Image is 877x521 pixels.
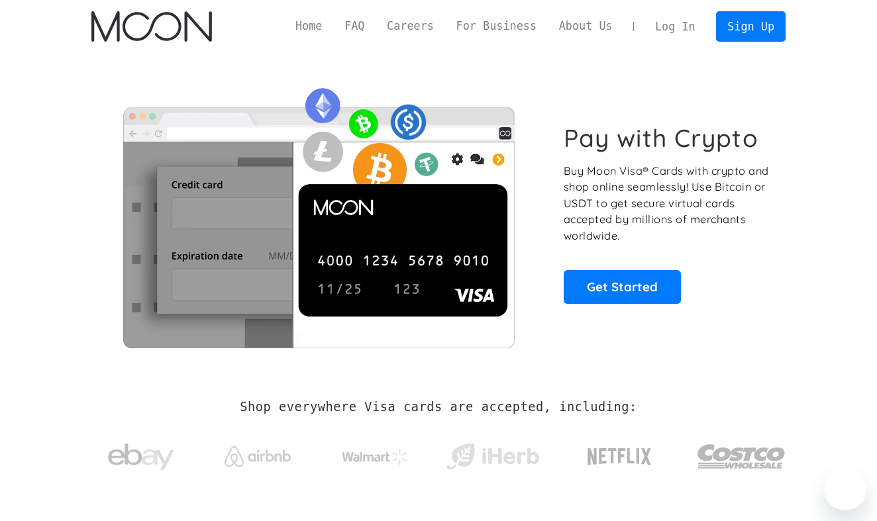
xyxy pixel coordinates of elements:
[697,418,786,488] a: Costco
[445,18,548,34] a: For Business
[91,79,545,348] img: Moon Cards let you spend your crypto anywhere Visa is accepted.
[91,423,190,485] a: ebay
[240,400,637,414] h2: Shop everywhere Visa cards are accepted, including:
[284,18,333,34] a: Home
[108,436,174,478] img: ebay
[91,11,211,42] img: Moon Logo
[697,432,786,481] img: Costco
[560,427,679,480] a: Netflix
[586,440,652,473] img: Netflix
[548,18,624,34] a: About Us
[824,468,866,510] iframe: Button to launch messaging window
[644,12,706,41] a: Log In
[91,11,211,42] a: home
[564,270,681,303] a: Get Started
[443,440,542,474] img: iHerb
[376,18,444,34] a: Careers
[333,18,376,34] a: FAQ
[225,446,291,467] img: Airbnb
[564,163,771,244] p: Buy Moon Visa® Cards with crypto and shop online seamlessly! Use Bitcoin or USDT to get secure vi...
[326,436,425,471] a: Walmart
[342,449,408,465] img: Walmart
[564,123,758,153] h1: Pay with Crypto
[716,11,785,41] a: Sign Up
[209,433,307,473] a: Airbnb
[443,426,542,481] a: iHerb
